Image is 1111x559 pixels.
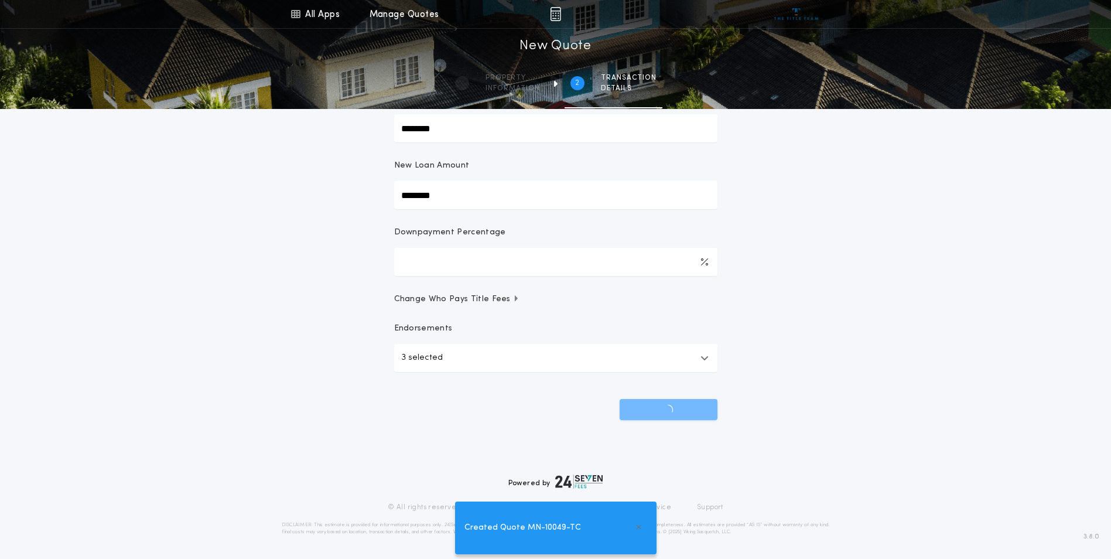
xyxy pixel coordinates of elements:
h1: New Quote [519,37,591,56]
img: img [550,7,561,21]
span: Created Quote MN-10049-TC [464,521,581,534]
p: Downpayment Percentage [394,227,506,238]
span: Transaction [601,73,657,83]
img: vs-icon [774,8,818,20]
span: Change Who Pays Title Fees [394,294,520,305]
p: 3 selected [401,351,443,365]
input: Sale Price [394,114,717,142]
span: information [486,84,540,93]
div: Powered by [508,475,603,489]
input: New Loan Amount [394,181,717,209]
span: details [601,84,657,93]
input: Downpayment Percentage [394,248,717,276]
img: logo [555,475,603,489]
p: New Loan Amount [394,160,470,172]
button: 3 selected [394,344,717,372]
button: Change Who Pays Title Fees [394,294,717,305]
p: Endorsements [394,323,717,335]
h2: 2 [575,79,579,88]
span: Property [486,73,540,83]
